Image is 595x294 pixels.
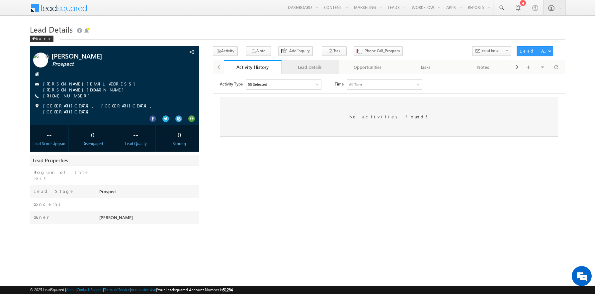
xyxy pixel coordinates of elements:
label: Owner [34,214,49,220]
button: Send Email [472,46,503,56]
span: [PHONE_NUMBER] [43,93,93,99]
button: Phone Call_Program [354,46,403,56]
span: Prospect [52,61,158,68]
span: Lead Properties [33,157,68,164]
div: Opportunities [344,63,391,71]
a: Notes [455,60,512,74]
div: -- [32,128,67,141]
span: [GEOGRAPHIC_DATA], [GEOGRAPHIC_DATA], [GEOGRAPHIC_DATA] [43,103,182,115]
div: Prospect [98,188,199,198]
span: Send Email [481,48,500,54]
span: [PERSON_NAME] [99,215,133,220]
button: Lead Actions [517,46,553,56]
a: Activity History [224,60,282,74]
a: Lead Details [282,60,339,74]
button: Task [322,46,347,56]
div: -- [118,128,154,141]
div: Disengaged [75,141,110,147]
label: Lead Stage [34,188,74,194]
a: Opportunities [339,60,397,74]
div: Back [30,36,53,42]
div: Lead Details [287,63,333,71]
a: About [66,287,76,292]
span: [PERSON_NAME] [51,53,157,59]
div: Tasks [402,63,449,71]
span: Your Leadsquared Account Number is [157,287,233,292]
div: Lead Quality [118,141,154,147]
div: Lead Actions [520,48,548,54]
label: Program of Interest [34,169,91,181]
div: Activity History [229,64,277,70]
a: Acceptable Use [131,287,156,292]
img: Profile photo [33,53,48,70]
div: Sales Activity,Program,Email Bounced,Email Link Clicked,Email Marked Spam & 50 more.. [33,5,108,15]
a: [PERSON_NAME][EMAIL_ADDRESS][PERSON_NAME][DOMAIN_NAME] [43,81,138,92]
div: Notes [460,63,506,71]
div: 0 [75,128,110,141]
span: Time [122,5,130,15]
button: Activity [213,46,238,56]
span: Phone Call_Program [365,48,400,54]
div: No activities found! [7,23,345,63]
button: Add Inquiry [278,46,313,56]
div: Lead Score Upgrad [32,141,67,147]
a: Contact Support [77,287,103,292]
span: Lead Details [30,24,73,35]
a: Back [30,35,57,41]
div: 55 Selected [35,7,54,13]
button: Note [246,46,271,56]
a: Tasks [397,60,455,74]
a: Terms of Service [104,287,130,292]
div: Scoring [162,141,197,147]
div: 0 [162,128,197,141]
label: Concerns [34,201,63,207]
span: © 2025 LeadSquared | | | | | [30,287,233,293]
span: Add Inquiry [289,48,310,54]
span: Activity Type [7,5,30,15]
div: All Time [136,7,149,13]
span: 51284 [223,287,233,292]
